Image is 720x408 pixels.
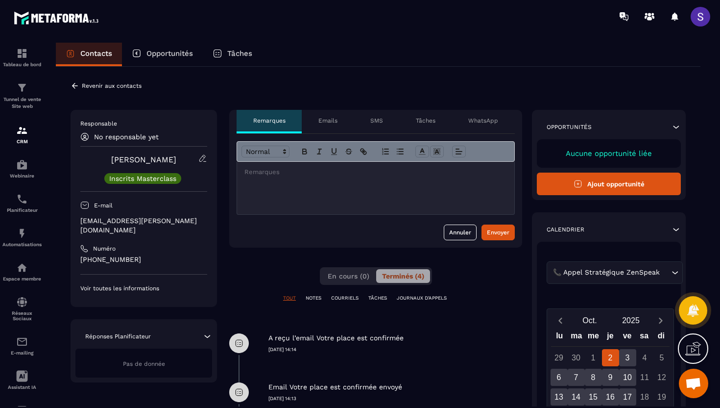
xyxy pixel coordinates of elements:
[679,369,708,398] div: Ouvrir le chat
[268,346,522,353] p: [DATE] 14:14
[14,9,102,27] img: logo
[16,262,28,274] img: automations
[93,245,116,253] p: Numéro
[16,228,28,239] img: automations
[16,336,28,348] img: email
[2,152,42,186] a: automationsautomationsWebinaire
[636,329,653,346] div: sa
[16,193,28,205] img: scheduler
[111,155,176,164] a: [PERSON_NAME]
[537,173,681,195] button: Ajout opportunité
[268,382,402,392] p: Email Votre place est confirmée envoyé
[56,43,122,66] a: Contacts
[82,82,142,89] p: Revenir aux contacts
[619,369,636,386] div: 10
[569,312,610,329] button: Open months overlay
[203,43,262,66] a: Tâches
[370,117,383,125] p: SMS
[416,117,435,125] p: Tâches
[16,125,28,136] img: formation
[227,49,252,58] p: Tâches
[331,295,359,302] p: COURRIELS
[487,228,509,237] div: Envoyer
[2,242,42,247] p: Automatisations
[602,349,619,366] div: 2
[547,123,592,131] p: Opportunités
[16,159,28,171] img: automations
[2,289,42,329] a: social-networksocial-networkRéseaux Sociaux
[636,349,653,366] div: 4
[551,329,568,346] div: lu
[547,261,683,284] div: Search for option
[16,82,28,94] img: formation
[653,349,671,366] div: 5
[368,295,387,302] p: TÂCHES
[481,225,515,240] button: Envoyer
[123,360,165,367] span: Pas de donnée
[376,269,430,283] button: Terminés (4)
[2,186,42,220] a: schedulerschedulerPlanificateur
[80,216,207,235] p: [EMAIL_ADDRESS][PERSON_NAME][DOMAIN_NAME]
[653,369,671,386] div: 12
[444,225,477,240] button: Annuler
[80,284,207,292] p: Voir toutes les informations
[2,220,42,255] a: automationsautomationsAutomatisations
[619,329,636,346] div: ve
[585,349,602,366] div: 1
[80,49,112,58] p: Contacts
[610,312,651,329] button: Open years overlay
[2,350,42,356] p: E-mailing
[268,333,404,343] p: A reçu l’email Votre place est confirmée
[551,369,568,386] div: 6
[653,388,671,406] div: 19
[2,117,42,152] a: formationformationCRM
[2,384,42,390] p: Assistant IA
[322,269,375,283] button: En cours (0)
[551,314,569,327] button: Previous month
[662,267,669,278] input: Search for option
[651,314,670,327] button: Next month
[2,96,42,110] p: Tunnel de vente Site web
[318,117,337,125] p: Emails
[547,226,584,233] p: Calendrier
[2,62,42,67] p: Tableau de bord
[547,149,671,158] p: Aucune opportunité liée
[80,255,207,264] p: [PHONE_NUMBER]
[602,388,619,406] div: 16
[2,40,42,75] a: formationformationTableau de bord
[146,49,193,58] p: Opportunités
[568,329,585,346] div: ma
[2,173,42,178] p: Webinaire
[328,272,369,280] span: En cours (0)
[619,388,636,406] div: 17
[468,117,498,125] p: WhatsApp
[585,369,602,386] div: 8
[602,329,619,346] div: je
[551,267,662,278] span: 📞 Appel Stratégique ZenSpeak
[619,349,636,366] div: 3
[2,139,42,144] p: CRM
[268,395,522,402] p: [DATE] 14:13
[2,276,42,281] p: Espace membre
[382,272,424,280] span: Terminés (4)
[16,48,28,59] img: formation
[109,175,176,182] p: Inscrits Masterclass
[2,255,42,289] a: automationsautomationsEspace membre
[397,295,447,302] p: JOURNAUX D'APPELS
[568,349,585,366] div: 30
[2,329,42,363] a: emailemailE-mailing
[2,207,42,213] p: Planificateur
[283,295,296,302] p: TOUT
[585,388,602,406] div: 15
[602,369,619,386] div: 9
[80,120,207,127] p: Responsable
[2,310,42,321] p: Réseaux Sociaux
[568,388,585,406] div: 14
[551,349,568,366] div: 29
[85,332,151,340] p: Réponses Planificateur
[2,363,42,397] a: Assistant IA
[585,329,602,346] div: me
[16,296,28,308] img: social-network
[122,43,203,66] a: Opportunités
[636,369,653,386] div: 11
